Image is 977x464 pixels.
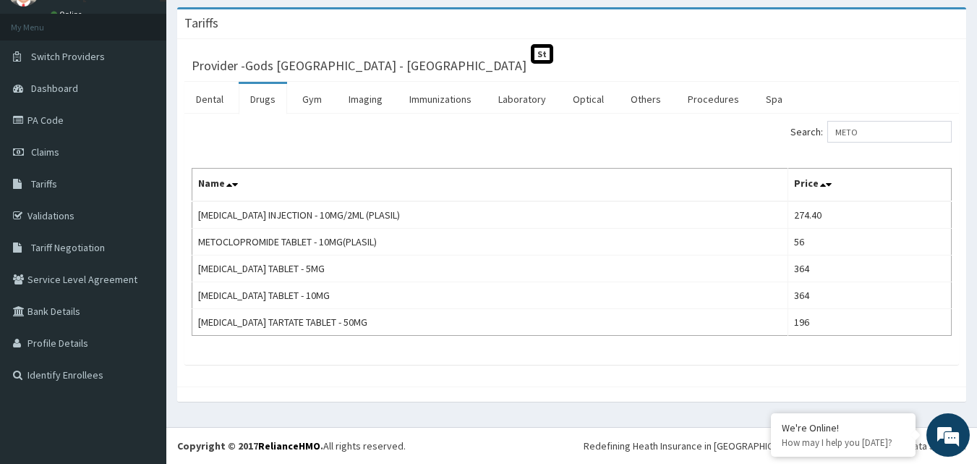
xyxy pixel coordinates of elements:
[827,121,952,143] input: Search:
[790,121,952,143] label: Search:
[398,84,483,114] a: Immunizations
[177,439,323,452] strong: Copyright © 2017 .
[184,84,235,114] a: Dental
[487,84,558,114] a: Laboratory
[192,169,788,202] th: Name
[788,309,952,336] td: 196
[754,84,794,114] a: Spa
[192,256,788,282] td: [MEDICAL_DATA] TABLET - 5MG
[531,44,553,64] span: St
[788,169,952,202] th: Price
[31,82,78,95] span: Dashboard
[184,17,218,30] h3: Tariffs
[51,9,85,20] a: Online
[788,201,952,229] td: 274.40
[337,84,394,114] a: Imaging
[192,229,788,256] td: METOCLOPROMIDE TABLET - 10MG(PLASIL)
[84,140,200,286] span: We're online!
[291,84,333,114] a: Gym
[782,421,905,434] div: We're Online!
[27,72,59,109] img: d_794563401_company_1708531726252_794563401
[31,241,105,254] span: Tariff Negotiation
[192,201,788,229] td: [MEDICAL_DATA] INJECTION - 10MG/2ML (PLASIL)
[561,84,615,114] a: Optical
[584,439,966,453] div: Redefining Heath Insurance in [GEOGRAPHIC_DATA] using Telemedicine and Data Science!
[619,84,673,114] a: Others
[192,59,526,72] h3: Provider - Gods [GEOGRAPHIC_DATA] - [GEOGRAPHIC_DATA]
[166,427,977,464] footer: All rights reserved.
[676,84,751,114] a: Procedures
[31,177,57,190] span: Tariffs
[788,256,952,282] td: 364
[192,282,788,309] td: [MEDICAL_DATA] TABLET - 10MG
[782,436,905,449] p: How may I help you today?
[75,81,243,100] div: Chat with us now
[239,84,287,114] a: Drugs
[31,50,105,63] span: Switch Providers
[258,439,320,452] a: RelianceHMO
[788,229,952,256] td: 56
[7,310,276,360] textarea: Type your message and hit 'Enter'
[788,282,952,309] td: 364
[31,145,59,159] span: Claims
[237,7,272,42] div: Minimize live chat window
[192,309,788,336] td: [MEDICAL_DATA] TARTATE TABLET - 50MG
